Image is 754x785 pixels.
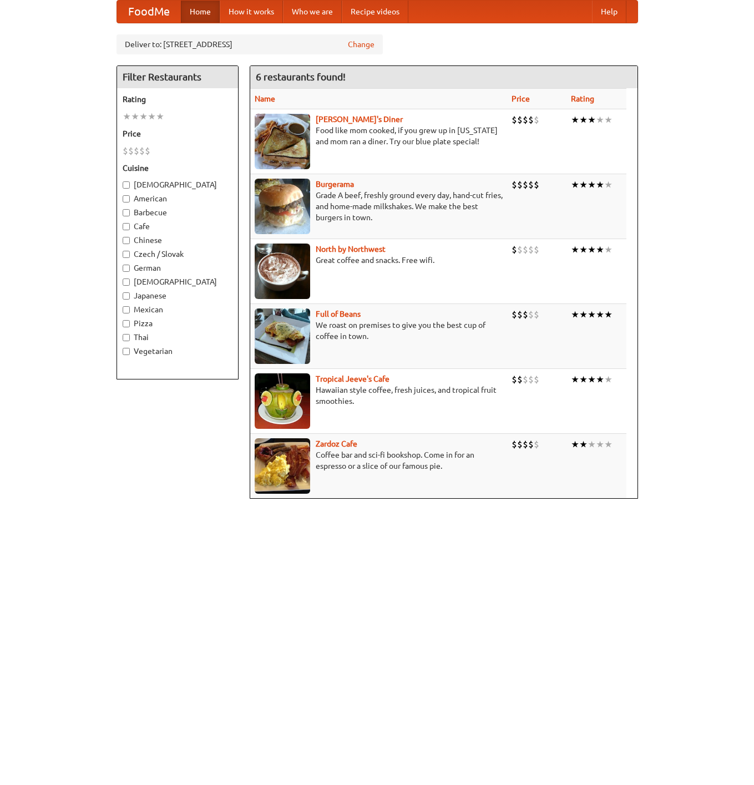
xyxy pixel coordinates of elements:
[528,114,534,126] li: $
[604,179,613,191] li: ★
[316,439,357,448] a: Zardoz Cafe
[134,145,139,157] li: $
[528,244,534,256] li: $
[596,438,604,450] li: ★
[596,114,604,126] li: ★
[534,114,539,126] li: $
[316,180,354,189] a: Burgerama
[588,179,596,191] li: ★
[123,237,130,244] input: Chinese
[316,374,389,383] a: Tropical Jeeve's Cafe
[588,438,596,450] li: ★
[255,125,503,147] p: Food like mom cooked, if you grew up in [US_STATE] and mom ran a diner. Try our blue plate special!
[117,66,238,88] h4: Filter Restaurants
[528,438,534,450] li: $
[156,110,164,123] li: ★
[220,1,283,23] a: How it works
[139,145,145,157] li: $
[255,179,310,234] img: burgerama.jpg
[123,193,232,204] label: American
[316,310,361,318] a: Full of Beans
[528,179,534,191] li: $
[123,145,128,157] li: $
[579,179,588,191] li: ★
[255,373,310,429] img: jeeves.jpg
[517,114,523,126] li: $
[123,346,232,357] label: Vegetarian
[579,373,588,386] li: ★
[517,179,523,191] li: $
[579,114,588,126] li: ★
[131,110,139,123] li: ★
[512,308,517,321] li: $
[123,221,232,232] label: Cafe
[283,1,342,23] a: Who we are
[523,438,528,450] li: $
[123,348,130,355] input: Vegetarian
[123,94,232,105] h5: Rating
[571,114,579,126] li: ★
[123,290,232,301] label: Japanese
[255,94,275,103] a: Name
[588,244,596,256] li: ★
[123,318,232,329] label: Pizza
[123,163,232,174] h5: Cuisine
[148,110,156,123] li: ★
[604,308,613,321] li: ★
[123,207,232,218] label: Barbecue
[316,115,403,124] b: [PERSON_NAME]'s Diner
[512,114,517,126] li: $
[588,373,596,386] li: ★
[123,235,232,246] label: Chinese
[604,244,613,256] li: ★
[117,1,181,23] a: FoodMe
[517,438,523,450] li: $
[123,181,130,189] input: [DEMOGRAPHIC_DATA]
[348,39,375,50] a: Change
[123,292,130,300] input: Japanese
[123,179,232,190] label: [DEMOGRAPHIC_DATA]
[255,384,503,407] p: Hawaiian style coffee, fresh juices, and tropical fruit smoothies.
[571,244,579,256] li: ★
[534,438,539,450] li: $
[604,373,613,386] li: ★
[123,251,130,258] input: Czech / Slovak
[123,110,131,123] li: ★
[123,195,130,202] input: American
[534,308,539,321] li: $
[512,244,517,256] li: $
[523,308,528,321] li: $
[596,244,604,256] li: ★
[255,114,310,169] img: sallys.jpg
[316,245,386,254] a: North by Northwest
[123,278,130,286] input: [DEMOGRAPHIC_DATA]
[523,179,528,191] li: $
[123,223,130,230] input: Cafe
[588,114,596,126] li: ★
[255,190,503,223] p: Grade A beef, freshly ground every day, hand-cut fries, and home-made milkshakes. We make the bes...
[534,373,539,386] li: $
[255,244,310,299] img: north.jpg
[596,179,604,191] li: ★
[571,308,579,321] li: ★
[512,373,517,386] li: $
[512,179,517,191] li: $
[342,1,408,23] a: Recipe videos
[604,438,613,450] li: ★
[123,276,232,287] label: [DEMOGRAPHIC_DATA]
[255,255,503,266] p: Great coffee and snacks. Free wifi.
[517,373,523,386] li: $
[596,373,604,386] li: ★
[255,308,310,364] img: beans.jpg
[128,145,134,157] li: $
[512,438,517,450] li: $
[571,438,579,450] li: ★
[117,34,383,54] div: Deliver to: [STREET_ADDRESS]
[534,179,539,191] li: $
[604,114,613,126] li: ★
[579,308,588,321] li: ★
